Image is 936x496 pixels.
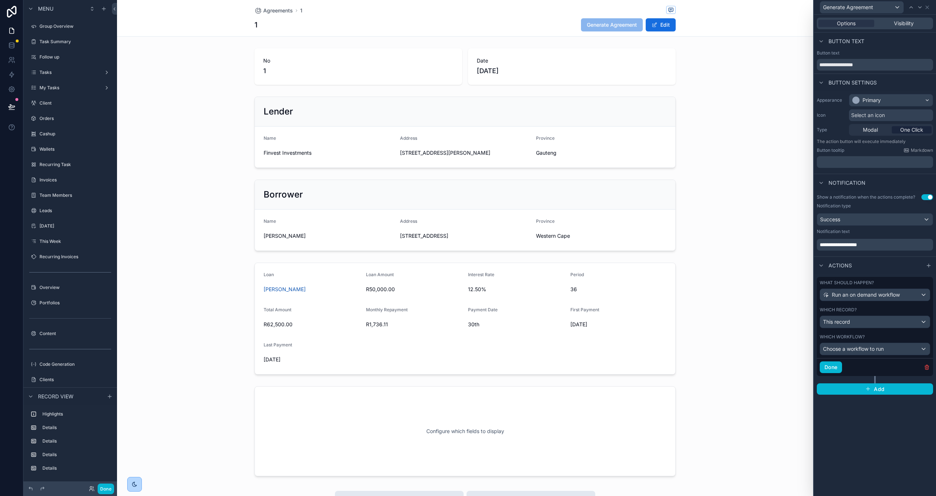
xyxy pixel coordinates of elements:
label: Which record? [820,307,857,313]
span: Notification [829,179,865,187]
label: Details [42,452,110,458]
span: Button settings [829,79,877,86]
a: Follow up [28,51,113,63]
a: Recurring Task [28,159,113,170]
label: Type [817,127,846,133]
button: Primary [849,94,933,106]
label: Which workflow? [820,334,865,340]
label: Follow up [39,54,111,60]
label: Button tooltip [817,147,844,153]
label: Invoices [39,177,111,183]
label: Client [39,100,111,106]
a: Cashup [28,128,113,140]
div: Primary [863,97,881,104]
span: Actions [829,262,852,269]
a: Task Summary [28,36,113,48]
a: Recurring Invoices [28,251,113,263]
a: Code Generation [28,358,113,370]
button: Edit [646,18,676,31]
div: Show a notification when the actions complete? [817,194,915,200]
button: Done [820,361,842,373]
span: Menu [38,5,53,12]
a: Group Overview [28,20,113,32]
label: Recurring Task [39,162,111,168]
span: Markdown [911,147,933,153]
a: Overview [28,282,113,293]
span: Record view [38,393,73,400]
label: Icon [817,112,846,118]
a: [DATE] [28,220,113,232]
span: One Click [900,126,923,134]
span: Run an on demand workflow [832,291,900,298]
a: Invoices [28,174,113,186]
button: Choose a workflow to run [820,343,930,355]
span: Visibility [894,20,914,27]
label: Tasks [39,69,101,75]
a: Team Members [28,189,113,201]
label: Highlights [42,411,110,417]
a: Leads [28,205,113,217]
p: The action button will execute immediately [817,139,933,144]
span: Add [874,386,884,392]
button: Done [98,484,114,494]
a: Content [28,328,113,339]
a: Agreements [254,7,293,14]
button: Run an on demand workflow [820,289,930,301]
button: Generate Agreement [820,1,904,14]
label: Content [39,331,111,337]
label: Recurring Invoices [39,254,111,260]
div: scrollable content [23,405,117,481]
a: This Week [28,236,113,247]
a: Clients [28,374,113,386]
button: Add [817,383,933,395]
label: Cashup [39,131,111,137]
span: Select an icon [851,112,885,119]
label: Details [42,465,110,471]
span: Options [837,20,856,27]
span: Agreements [263,7,293,14]
span: Modal [863,126,878,134]
button: Success [817,213,933,226]
label: Button text [817,50,839,56]
label: Notification text [817,229,850,234]
a: Client [28,97,113,109]
a: My Tasks [28,82,113,94]
div: scrollable content [817,156,933,168]
label: Overview [39,285,111,290]
label: Portfolios [39,300,111,306]
span: Choose a workflow to run [823,346,884,352]
label: My Tasks [39,85,101,91]
span: Success [820,216,840,223]
a: 1 [300,7,302,14]
label: Wallets [39,146,111,152]
label: Code Generation [39,361,111,367]
label: Details [42,438,110,444]
label: Clients [39,377,111,383]
label: This Week [39,238,111,244]
a: Portfolios [28,297,113,309]
a: Tasks [28,67,113,78]
button: This record [820,316,930,328]
span: Generate Agreement [823,4,873,11]
h1: 1 [254,20,257,30]
label: Team Members [39,192,111,198]
label: Group Overview [39,23,111,29]
span: Button text [829,38,864,45]
label: What should happen? [820,280,874,286]
span: This record [823,318,850,326]
label: Orders [39,116,111,121]
a: Orders [28,113,113,124]
div: scrollable content [817,237,933,251]
label: Leads [39,208,111,214]
label: Details [42,425,110,431]
a: Wallets [28,143,113,155]
label: Notification type [817,203,851,209]
label: [DATE] [39,223,111,229]
label: Task Summary [39,39,111,45]
label: Appearance [817,97,846,103]
a: Markdown [903,147,933,153]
